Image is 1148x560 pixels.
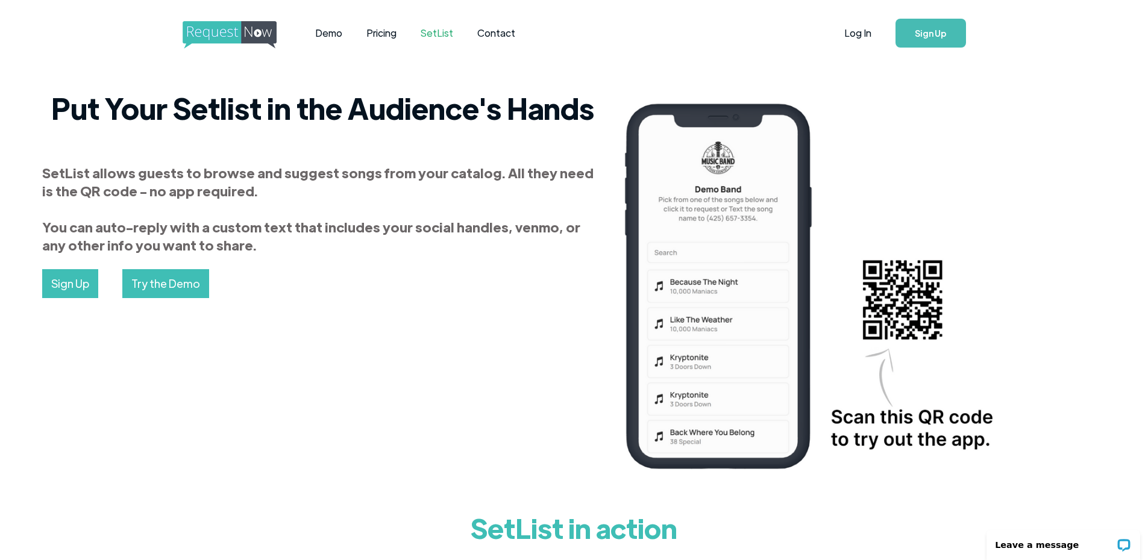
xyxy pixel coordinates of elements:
a: home [183,21,273,45]
a: Pricing [354,14,409,52]
a: Log In [832,12,883,54]
h1: SetList in action [243,503,906,552]
a: Sign Up [896,19,966,48]
a: Demo [303,14,354,52]
a: Try the Demo [122,269,209,298]
strong: SetList allows guests to browse and suggest songs from your catalog. All they need is the QR code... [42,164,594,254]
h2: Put Your Setlist in the Audience's Hands [42,90,603,126]
a: Contact [465,14,527,52]
iframe: LiveChat chat widget [979,522,1148,560]
a: Sign Up [42,269,98,298]
img: requestnow logo [183,21,299,49]
a: SetList [409,14,465,52]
